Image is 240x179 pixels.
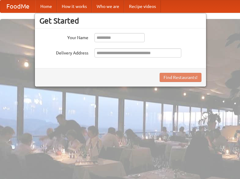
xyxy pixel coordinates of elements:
[92,0,124,13] a: Who we are
[39,16,201,25] h3: Get Started
[39,48,88,56] label: Delivery Address
[35,0,57,13] a: Home
[57,0,92,13] a: How it works
[39,33,88,41] label: Your Name
[160,73,201,82] button: Find Restaurants!
[124,0,161,13] a: Recipe videos
[0,0,35,13] a: FoodMe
